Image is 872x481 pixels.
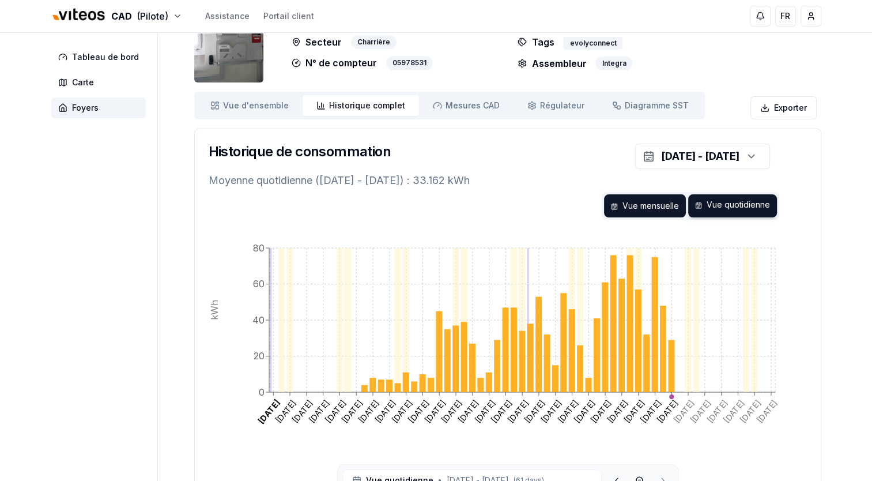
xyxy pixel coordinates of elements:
[254,350,265,362] tspan: 20
[292,56,377,70] p: N° de compteur
[51,72,150,93] a: Carte
[72,102,99,114] span: Foyers
[292,35,342,50] p: Secteur
[208,300,220,320] tspan: kWh
[209,172,807,189] p: Moyenne quotidienne ([DATE] - [DATE]) : 33.162 kWh
[518,57,586,70] p: Assembleur
[263,10,314,22] a: Portail client
[205,10,250,22] a: Assistance
[51,47,150,67] a: Tableau de bord
[563,37,622,50] div: evolyconnect
[351,35,397,50] div: Charrière
[252,314,265,326] tspan: 40
[750,96,817,119] button: Exporter
[419,95,514,116] a: Mesures CAD
[303,95,419,116] a: Historique complet
[386,56,433,70] div: 05978531
[625,100,689,111] span: Diagramme SST
[661,148,739,164] div: [DATE] - [DATE]
[72,51,139,63] span: Tableau de bord
[688,194,777,217] div: Vue quotidienne
[595,57,632,70] div: Integra
[51,97,150,118] a: Foyers
[780,10,790,22] span: FR
[540,100,584,111] span: Régulateur
[259,386,265,398] tspan: 0
[197,95,303,116] a: Vue d'ensemble
[51,4,182,29] button: CAD(Pilote)
[329,100,405,111] span: Historique complet
[51,1,107,29] img: Viteos - CAD Logo
[253,242,265,254] tspan: 80
[775,6,796,27] button: FR
[223,100,289,111] span: Vue d'ensemble
[253,278,265,290] tspan: 60
[209,142,391,161] h3: Historique de consommation
[111,9,132,23] span: CAD
[518,35,554,50] p: Tags
[598,95,703,116] a: Diagramme SST
[635,144,770,169] button: [DATE] - [DATE]
[72,77,94,88] span: Carte
[137,9,168,23] span: (Pilote)
[514,95,598,116] a: Régulateur
[604,194,686,217] div: Vue mensuelle
[446,100,500,111] span: Mesures CAD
